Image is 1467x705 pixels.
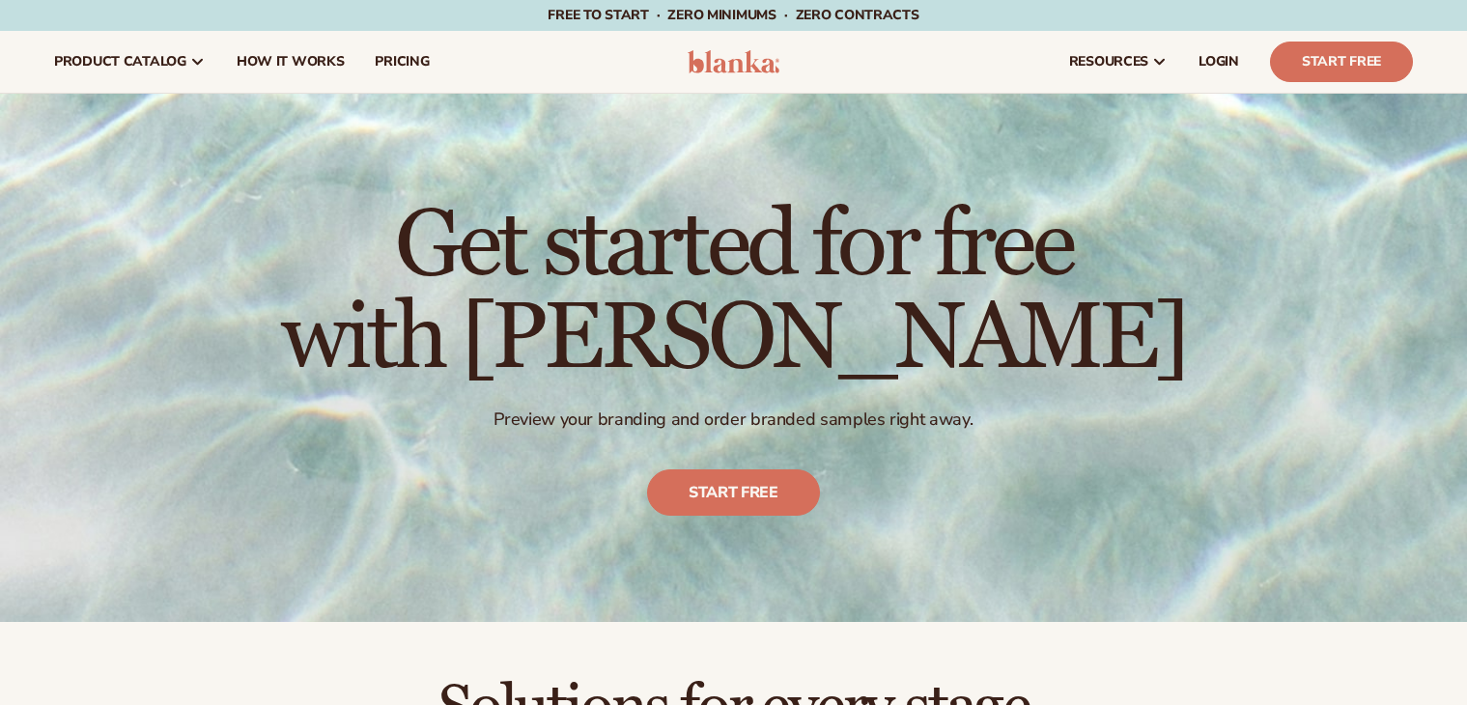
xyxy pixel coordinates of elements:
[237,54,345,70] span: How It Works
[1199,54,1239,70] span: LOGIN
[221,31,360,93] a: How It Works
[281,409,1186,431] p: Preview your branding and order branded samples right away.
[548,6,918,24] span: Free to start · ZERO minimums · ZERO contracts
[1270,42,1413,82] a: Start Free
[688,50,779,73] img: logo
[647,469,820,516] a: Start free
[375,54,429,70] span: pricing
[39,31,221,93] a: product catalog
[1183,31,1255,93] a: LOGIN
[281,200,1186,385] h1: Get started for free with [PERSON_NAME]
[54,54,186,70] span: product catalog
[1069,54,1148,70] span: resources
[1054,31,1183,93] a: resources
[359,31,444,93] a: pricing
